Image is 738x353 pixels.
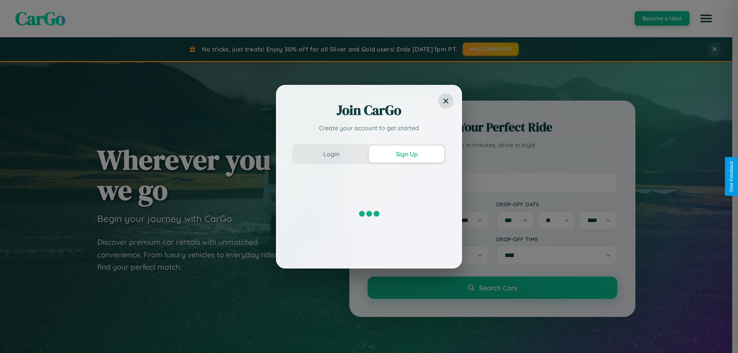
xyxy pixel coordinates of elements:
h2: Join CarGo [292,101,446,119]
p: Create your account to get started [292,123,446,133]
button: Login [294,146,369,162]
div: Give Feedback [729,161,734,192]
iframe: Intercom live chat [8,327,26,345]
button: Sign Up [369,146,444,162]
